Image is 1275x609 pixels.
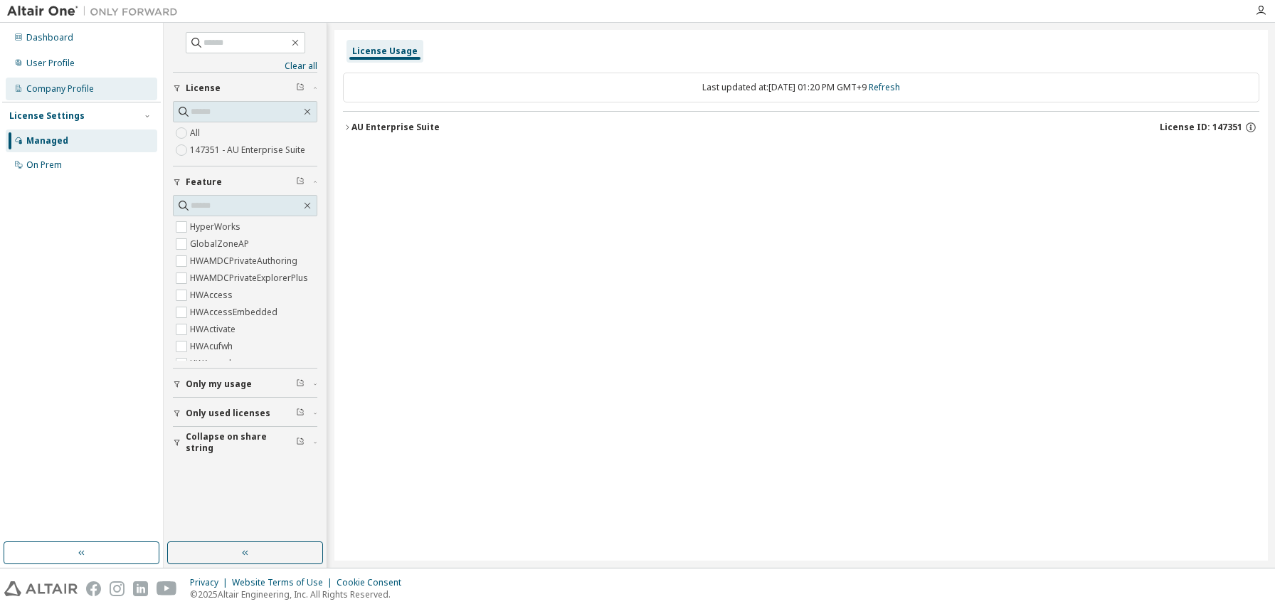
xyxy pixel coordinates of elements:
[190,577,232,588] div: Privacy
[173,427,317,458] button: Collapse on share string
[133,581,148,596] img: linkedin.svg
[7,4,185,18] img: Altair One
[110,581,125,596] img: instagram.svg
[190,253,300,270] label: HWAMDCPrivateAuthoring
[190,235,252,253] label: GlobalZoneAP
[343,112,1259,143] button: AU Enterprise SuiteLicense ID: 147351
[186,431,296,454] span: Collapse on share string
[157,581,177,596] img: youtube.svg
[351,122,440,133] div: AU Enterprise Suite
[296,378,305,390] span: Clear filter
[296,176,305,188] span: Clear filter
[337,577,410,588] div: Cookie Consent
[26,32,73,43] div: Dashboard
[296,83,305,94] span: Clear filter
[296,408,305,419] span: Clear filter
[190,142,308,159] label: 147351 - AU Enterprise Suite
[190,338,236,355] label: HWAcufwh
[190,304,280,321] label: HWAccessEmbedded
[9,110,85,122] div: License Settings
[186,408,270,419] span: Only used licenses
[190,588,410,600] p: © 2025 Altair Engineering, Inc. All Rights Reserved.
[173,73,317,104] button: License
[190,287,236,304] label: HWAccess
[190,270,311,287] label: HWAMDCPrivateExplorerPlus
[173,166,317,198] button: Feature
[86,581,101,596] img: facebook.svg
[26,58,75,69] div: User Profile
[190,355,243,372] label: HWAcusolve
[173,60,317,72] a: Clear all
[190,218,243,235] label: HyperWorks
[173,369,317,400] button: Only my usage
[186,176,222,188] span: Feature
[869,81,900,93] a: Refresh
[26,83,94,95] div: Company Profile
[343,73,1259,102] div: Last updated at: [DATE] 01:20 PM GMT+9
[232,577,337,588] div: Website Terms of Use
[352,46,418,57] div: License Usage
[186,83,221,94] span: License
[173,398,317,429] button: Only used licenses
[190,321,238,338] label: HWActivate
[26,159,62,171] div: On Prem
[26,135,68,147] div: Managed
[190,125,203,142] label: All
[296,437,305,448] span: Clear filter
[186,378,252,390] span: Only my usage
[1160,122,1242,133] span: License ID: 147351
[4,581,78,596] img: altair_logo.svg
